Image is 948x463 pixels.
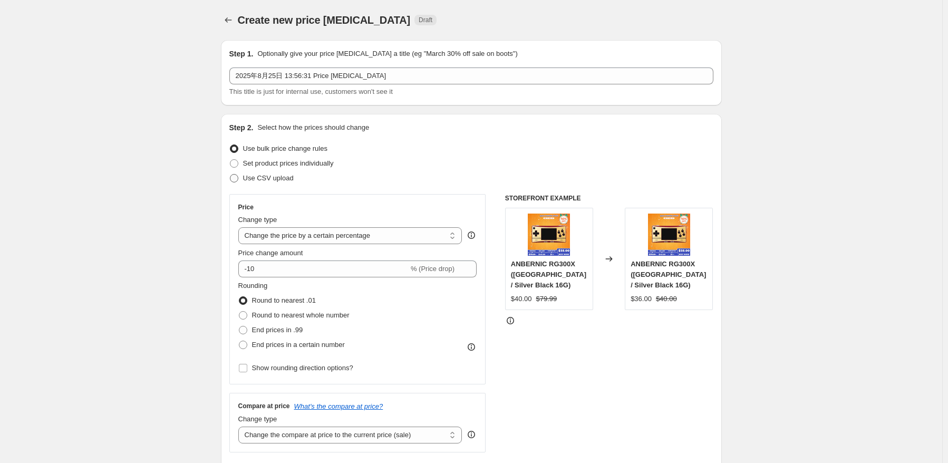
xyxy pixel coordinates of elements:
[238,402,290,410] h3: Compare at price
[411,265,454,273] span: % (Price drop)
[631,260,706,289] span: ANBERNIC RG300X ([GEOGRAPHIC_DATA] / Silver Black 16G)
[466,429,477,440] div: help
[238,261,409,277] input: -15
[243,174,294,182] span: Use CSV upload
[238,282,268,290] span: Rounding
[238,14,411,26] span: Create new price [MEDICAL_DATA]
[294,402,383,410] button: What's the compare at price?
[229,67,713,84] input: 30% off holiday sale
[238,203,254,211] h3: Price
[505,194,713,202] h6: STOREFRONT EXAMPLE
[536,294,557,304] strike: $79.99
[252,311,350,319] span: Round to nearest whole number
[257,49,517,59] p: Optionally give your price [MEDICAL_DATA] a title (eg "March 30% off sale on boots")
[648,214,690,256] img: 300X_287b43ac-ad24-46f9-88a6-6645239e4784_80x.jpg
[466,230,477,240] div: help
[419,16,432,24] span: Draft
[238,415,277,423] span: Change type
[238,249,303,257] span: Price change amount
[528,214,570,256] img: 300X_287b43ac-ad24-46f9-88a6-6645239e4784_80x.jpg
[252,296,316,304] span: Round to nearest .01
[631,294,652,304] div: $36.00
[257,122,369,133] p: Select how the prices should change
[243,144,327,152] span: Use bulk price change rules
[229,88,393,95] span: This title is just for internal use, customers won't see it
[243,159,334,167] span: Set product prices individually
[252,326,303,334] span: End prices in .99
[238,216,277,224] span: Change type
[229,49,254,59] h2: Step 1.
[221,13,236,27] button: Price change jobs
[511,294,532,304] div: $40.00
[511,260,586,289] span: ANBERNIC RG300X ([GEOGRAPHIC_DATA] / Silver Black 16G)
[252,364,353,372] span: Show rounding direction options?
[656,294,677,304] strike: $40.00
[229,122,254,133] h2: Step 2.
[252,341,345,349] span: End prices in a certain number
